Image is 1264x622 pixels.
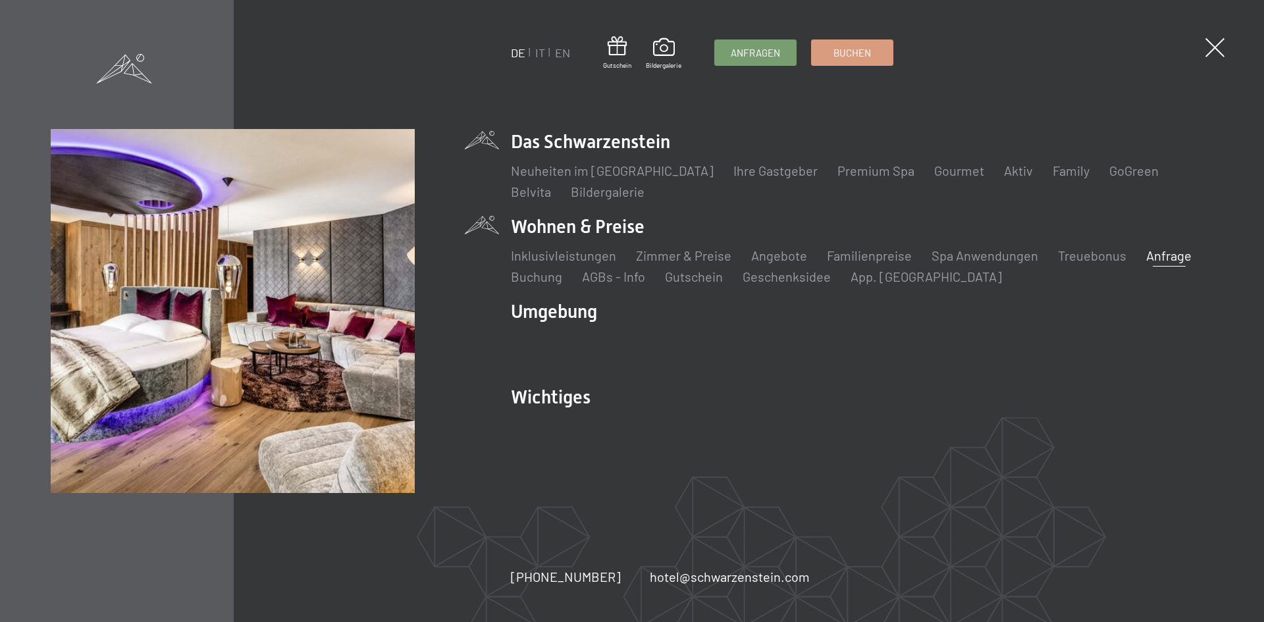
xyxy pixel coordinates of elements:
span: Buchen [833,46,871,60]
span: Anfragen [731,46,780,60]
span: Bildergalerie [646,61,681,70]
a: Anfragen [715,40,796,65]
a: DE [511,45,525,60]
a: Family [1053,163,1090,178]
a: Bildergalerie [571,184,645,199]
a: [PHONE_NUMBER] [511,567,621,586]
a: Familienpreise [827,247,912,263]
a: Treuebonus [1058,247,1126,263]
a: Belvita [511,184,551,199]
a: Aktiv [1004,163,1033,178]
a: EN [555,45,570,60]
a: Geschenksidee [743,269,831,284]
a: Inklusivleistungen [511,247,616,263]
a: Gutschein [603,36,631,70]
a: Anfrage [1146,247,1192,263]
a: Buchen [812,40,893,65]
a: Gutschein [665,269,723,284]
a: Ihre Gastgeber [733,163,818,178]
a: AGBs - Info [582,269,645,284]
span: Gutschein [603,61,631,70]
a: hotel@schwarzenstein.com [650,567,810,586]
a: IT [535,45,545,60]
a: Angebote [751,247,807,263]
a: Gourmet [934,163,984,178]
a: Bildergalerie [646,38,681,70]
span: [PHONE_NUMBER] [511,569,621,584]
a: Spa Anwendungen [932,247,1038,263]
a: Neuheiten im [GEOGRAPHIC_DATA] [511,163,714,178]
a: GoGreen [1109,163,1159,178]
a: App. [GEOGRAPHIC_DATA] [851,269,1002,284]
a: Zimmer & Preise [636,247,731,263]
a: Premium Spa [837,163,914,178]
a: Buchung [511,269,562,284]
